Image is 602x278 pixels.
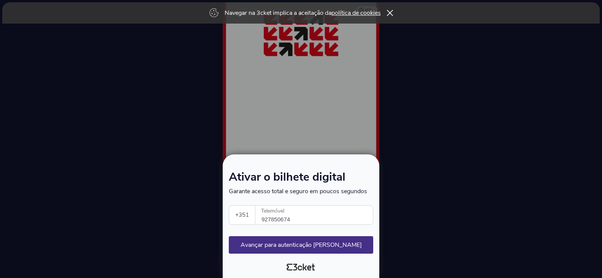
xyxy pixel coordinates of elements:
[225,9,381,17] p: Navegar na 3cket implica a aceitação da
[229,172,373,187] h1: Ativar o bilhete digital
[331,9,381,17] a: política de cookies
[229,187,373,195] p: Garante acesso total e seguro em poucos segundos
[261,206,373,224] input: Telemóvel
[229,236,373,254] button: Avançar para autenticação [PERSON_NAME]
[255,206,374,216] label: Telemóvel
